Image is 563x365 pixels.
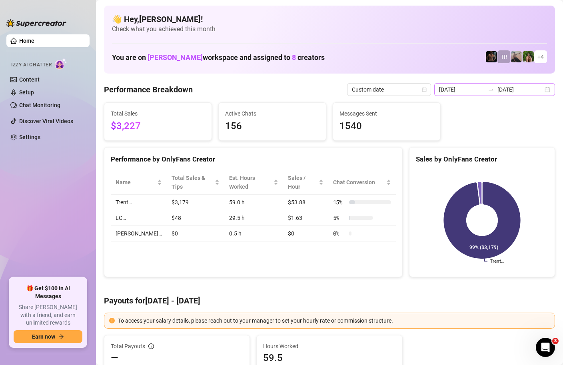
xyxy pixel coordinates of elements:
span: Total Sales [111,109,205,118]
span: 0 % [333,229,346,238]
td: LC… [111,210,167,226]
a: Discover Viral Videos [19,118,73,124]
img: LC [511,51,522,62]
span: swap-right [488,86,494,93]
span: Sales / Hour [288,174,317,191]
text: Trent… [490,259,504,264]
span: $3,227 [111,119,205,134]
span: 1540 [339,119,434,134]
div: Est. Hours Worked [229,174,272,191]
td: 0.5 h [224,226,283,241]
th: Name [111,170,167,195]
div: Sales by OnlyFans Creator [416,154,548,165]
span: 8 [292,53,296,62]
span: Messages Sent [339,109,434,118]
span: Hours Worked [263,342,395,351]
img: Trent [486,51,497,62]
button: Earn nowarrow-right [14,330,82,343]
td: Trent… [111,195,167,210]
span: — [111,351,118,364]
span: Active Chats [225,109,319,118]
a: Settings [19,134,40,140]
div: Performance by OnlyFans Creator [111,154,396,165]
div: To access your salary details, please reach out to your manager to set your hourly rate or commis... [118,316,550,325]
img: AI Chatter [55,58,67,70]
span: Total Sales & Tips [172,174,213,191]
img: Nathaniel [523,51,534,62]
td: $0 [167,226,224,241]
h4: Performance Breakdown [104,84,193,95]
input: End date [497,85,543,94]
span: Chat Conversion [333,178,385,187]
th: Total Sales & Tips [167,170,224,195]
td: 29.5 h [224,210,283,226]
span: Earn now [32,333,55,340]
span: 3 [552,338,559,344]
td: [PERSON_NAME]… [111,226,167,241]
h4: Payouts for [DATE] - [DATE] [104,295,555,306]
span: info-circle [148,343,154,349]
span: Share [PERSON_NAME] with a friend, and earn unlimited rewards [14,303,82,327]
td: $53.88 [283,195,328,210]
span: 156 [225,119,319,134]
span: Check what you achieved this month [112,25,547,34]
span: calendar [422,87,427,92]
span: Total Payouts [111,342,145,351]
span: 🎁 Get $100 in AI Messages [14,285,82,300]
iframe: Intercom live chat [536,338,555,357]
a: Home [19,38,34,44]
td: $0 [283,226,328,241]
td: 59.0 h [224,195,283,210]
span: to [488,86,494,93]
th: Chat Conversion [328,170,396,195]
td: $1.63 [283,210,328,226]
span: 59.5 [263,351,395,364]
span: 5 % [333,213,346,222]
th: Sales / Hour [283,170,328,195]
a: Content [19,76,40,83]
span: Name [116,178,156,187]
input: Start date [439,85,485,94]
a: Setup [19,89,34,96]
span: 15 % [333,198,346,207]
span: Custom date [352,84,426,96]
span: TR [501,52,507,61]
span: + 4 [537,52,544,61]
h1: You are on workspace and assigned to creators [112,53,325,62]
span: [PERSON_NAME] [148,53,203,62]
img: logo-BBDzfeDw.svg [6,19,66,27]
span: exclamation-circle [109,318,115,323]
h4: 👋 Hey, [PERSON_NAME] ! [112,14,547,25]
td: $3,179 [167,195,224,210]
a: Chat Monitoring [19,102,60,108]
span: Izzy AI Chatter [11,61,52,69]
span: arrow-right [58,334,64,339]
td: $48 [167,210,224,226]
